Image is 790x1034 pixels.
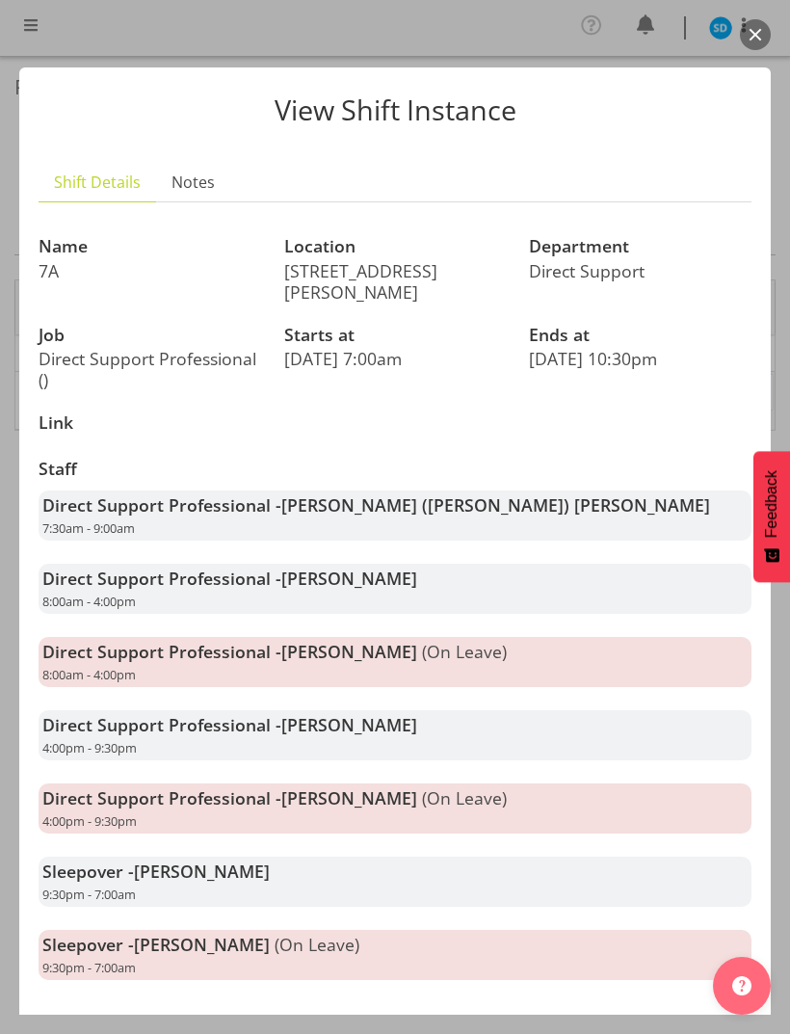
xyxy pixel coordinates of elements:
p: Direct Support Professional () [39,348,261,390]
span: Notes [171,171,215,194]
strong: Sleepover - [42,933,270,956]
button: Feedback - Show survey [753,451,790,582]
span: (On Leave) [422,786,507,809]
p: [STREET_ADDRESS][PERSON_NAME] [284,260,507,303]
span: 9:30pm - 7:00am [42,959,136,976]
p: View Shift Instance [39,96,751,124]
p: Direct Support [529,260,751,281]
img: help-xxl-2.png [732,976,751,995]
span: (On Leave) [275,933,359,956]
p: [DATE] 10:30pm [529,348,751,369]
strong: Direct Support Professional - [42,786,417,809]
span: 9:30pm - 7:00am [42,886,136,903]
span: 4:00pm - 9:30pm [42,739,137,756]
h3: Ends at [529,326,751,345]
span: (On Leave) [422,640,507,663]
h3: Job [39,326,261,345]
h3: Staff [39,460,751,479]
span: [PERSON_NAME] [281,786,417,809]
span: 4:00pm - 9:30pm [42,812,137,830]
strong: Direct Support Professional - [42,567,417,590]
span: 7:30am - 9:00am [42,519,135,537]
strong: Direct Support Professional - [42,713,417,736]
strong: Direct Support Professional - [42,493,710,517]
span: [PERSON_NAME] [134,933,270,956]
strong: Sleepover - [42,860,270,883]
h3: Starts at [284,326,507,345]
span: [PERSON_NAME] [281,567,417,590]
span: 8:00am - 4:00pm [42,666,136,683]
span: [PERSON_NAME] ([PERSON_NAME]) [PERSON_NAME] [281,493,710,517]
span: Shift Details [54,171,141,194]
span: [PERSON_NAME] [281,640,417,663]
p: [DATE] 7:00am [284,348,507,369]
span: Feedback [763,470,780,538]
h3: Location [284,237,507,256]
span: [PERSON_NAME] [281,713,417,736]
p: 7A [39,260,261,281]
h3: Department [529,237,751,256]
strong: Direct Support Professional - [42,640,417,663]
h3: Name [39,237,261,256]
span: [PERSON_NAME] [134,860,270,883]
span: 8:00am - 4:00pm [42,593,136,610]
h3: Link [39,413,261,433]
